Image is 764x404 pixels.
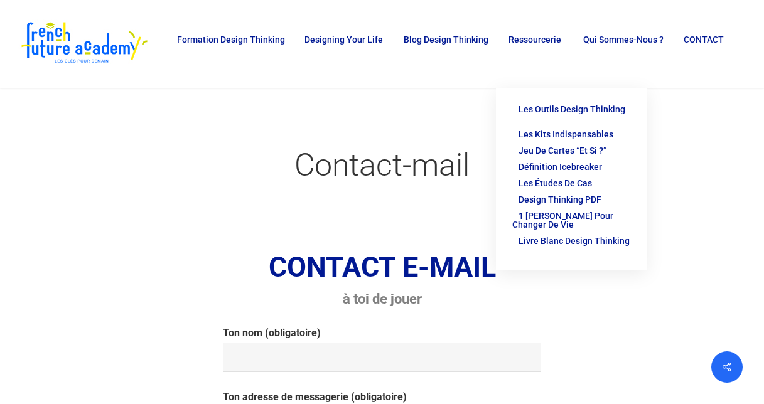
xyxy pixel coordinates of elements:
span: Livre Blanc Design Thinking [519,236,630,246]
span: Les études de cas [519,178,592,188]
span: Les kits indispensables [519,129,613,139]
a: Livre Blanc Design Thinking [508,233,634,258]
a: Les outils Design Thinking [508,101,634,126]
h1: Contact-mail [56,134,708,196]
a: Formation Design Thinking [171,35,286,53]
img: French Future Academy [18,19,150,69]
a: Design thinking PDF [508,191,634,208]
span: Formation Design Thinking [177,35,285,45]
span: Qui sommes-nous ? [583,35,664,45]
span: Définition Icebreaker [519,162,602,172]
a: Designing Your Life [298,35,385,53]
span: Jeu de cartes “Et si ?” [519,146,606,156]
span: 1 [PERSON_NAME] pour changer de vie [512,211,613,230]
span: CONTACT [684,35,724,45]
a: Ressourcerie [502,35,564,53]
span: Les outils Design Thinking [519,104,625,114]
strong: à toi de jouer [343,290,422,307]
a: Jeu de cartes “Et si ?” [508,142,634,159]
span: Blog Design Thinking [404,35,488,45]
label: Ton nom (obligatoire) [223,327,542,372]
h1: CONTACT E-MAIL [56,250,708,285]
a: Les études de cas [508,175,634,191]
input: Ton nom (obligatoire) [223,343,542,372]
a: Définition Icebreaker [508,159,634,175]
span: Ressourcerie [508,35,561,45]
a: CONTACT [677,35,728,53]
a: Blog Design Thinking [397,35,490,53]
a: Qui sommes-nous ? [577,35,665,53]
span: Designing Your Life [304,35,383,45]
a: 1 [PERSON_NAME] pour changer de vie [508,208,634,233]
span: Design thinking PDF [519,194,601,205]
a: Les kits indispensables [508,126,634,142]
